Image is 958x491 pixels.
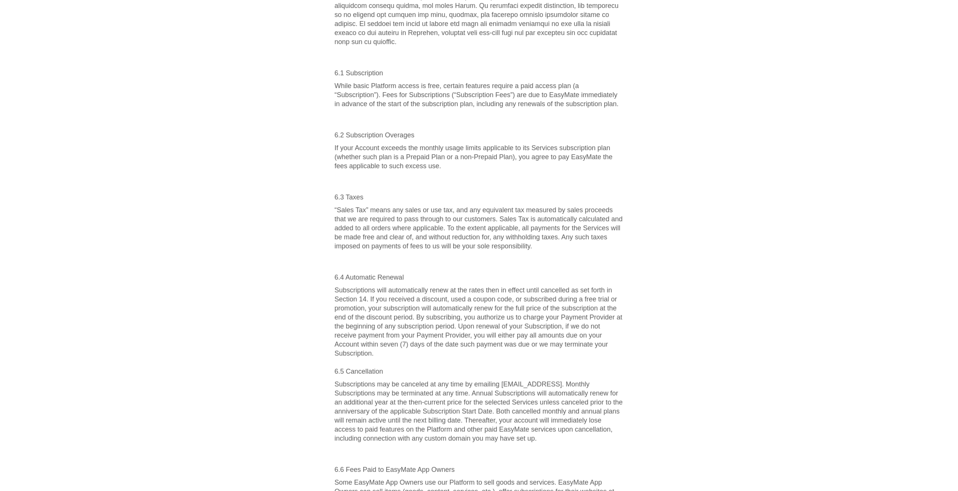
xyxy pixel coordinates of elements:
[335,447,624,463] h1: ‍
[335,174,624,191] h1: ‍
[335,69,383,77] strong: 6.1 Subscription
[335,254,624,271] h1: ‍
[335,143,624,170] p: If your Account exceeds the monthly usage limits applicable to its Services subscription plan (wh...
[335,274,404,281] strong: 6.4 Automatic Renewal
[335,286,624,376] p: Subscriptions will automatically renew at the rates then in effect until cancelled as set forth i...
[335,193,364,201] strong: 6.3 Taxes
[335,81,624,108] p: While basic Platform access is free, certain features require a paid access plan (a “Subscription...
[385,131,414,139] strong: Overages
[335,112,624,129] h1: ‍
[335,368,383,375] strong: 6.5 Cancellation
[335,205,624,251] p: “Sales Tax” means any sales or use tax, and any equivalent tax measured by sales proceeds that we...
[335,380,624,443] p: Subscriptions may be canceled at any time by emailing [EMAIL_ADDRESS]. Monthly Subscriptions may ...
[335,466,455,473] strong: 6.6 Fees Paid to EasyMate App Owners
[335,50,624,67] h1: ‍
[335,131,383,139] strong: 6.2 Subscription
